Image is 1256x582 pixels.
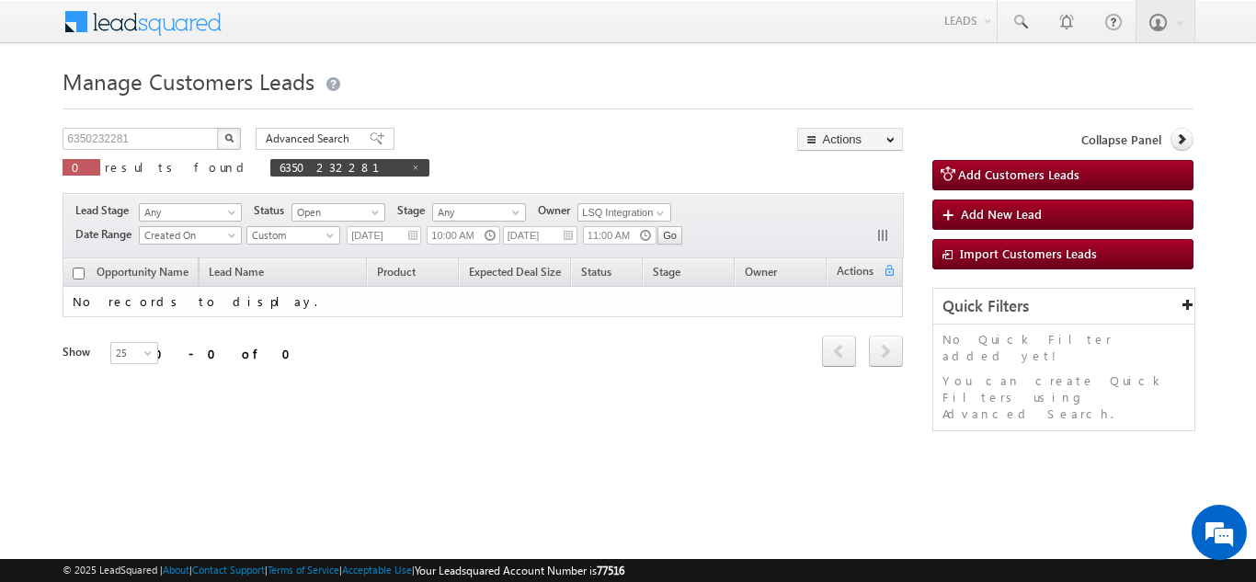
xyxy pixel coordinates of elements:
[460,262,570,286] a: Expected Deal Size
[377,265,416,279] span: Product
[292,204,380,221] span: Open
[597,564,624,577] span: 77516
[280,159,402,175] span: 6350232281
[72,159,91,175] span: 0
[644,262,690,286] a: Stage
[415,564,624,577] span: Your Leadsquared Account Number is
[828,261,883,285] span: Actions
[538,202,577,219] span: Owner
[97,265,188,279] span: Opportunity Name
[163,564,189,576] a: About
[961,206,1042,222] span: Add New Lead
[63,344,96,360] div: Show
[942,331,1185,364] p: No Quick Filter added yet!
[291,203,385,222] a: Open
[577,203,671,222] input: Type to Search
[140,204,235,221] span: Any
[140,227,235,244] span: Created On
[653,265,680,279] span: Stage
[200,262,273,286] span: Lead Name
[105,159,251,175] span: results found
[247,227,335,244] span: Custom
[646,204,669,223] a: Show All Items
[745,265,777,279] span: Owner
[110,342,158,364] a: 25
[342,564,412,576] a: Acceptable Use
[268,564,339,576] a: Terms of Service
[869,336,903,367] span: next
[797,128,903,151] button: Actions
[73,268,85,280] input: Check all records
[572,262,621,286] a: Status
[139,203,242,222] a: Any
[139,226,242,245] a: Created On
[960,245,1097,261] span: Import Customers Leads
[822,336,856,367] span: prev
[1081,131,1161,148] span: Collapse Panel
[63,287,903,317] td: No records to display.
[958,166,1079,182] span: Add Customers Leads
[254,202,291,219] span: Status
[63,562,624,579] span: © 2025 LeadSquared | | | | |
[822,337,856,367] a: prev
[397,202,432,219] span: Stage
[942,372,1185,422] p: You can create Quick Filters using Advanced Search.
[869,337,903,367] a: next
[63,66,314,96] span: Manage Customers Leads
[432,203,526,222] a: Any
[87,262,198,286] a: Opportunity Name
[75,202,136,219] span: Lead Stage
[75,226,139,243] span: Date Range
[433,204,520,221] span: Any
[246,226,340,245] a: Custom
[266,131,355,147] span: Advanced Search
[224,133,234,143] img: Search
[657,226,682,245] input: Go
[192,564,265,576] a: Contact Support
[111,345,160,361] span: 25
[154,343,302,364] div: 0 - 0 of 0
[933,289,1194,325] div: Quick Filters
[469,265,561,279] span: Expected Deal Size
